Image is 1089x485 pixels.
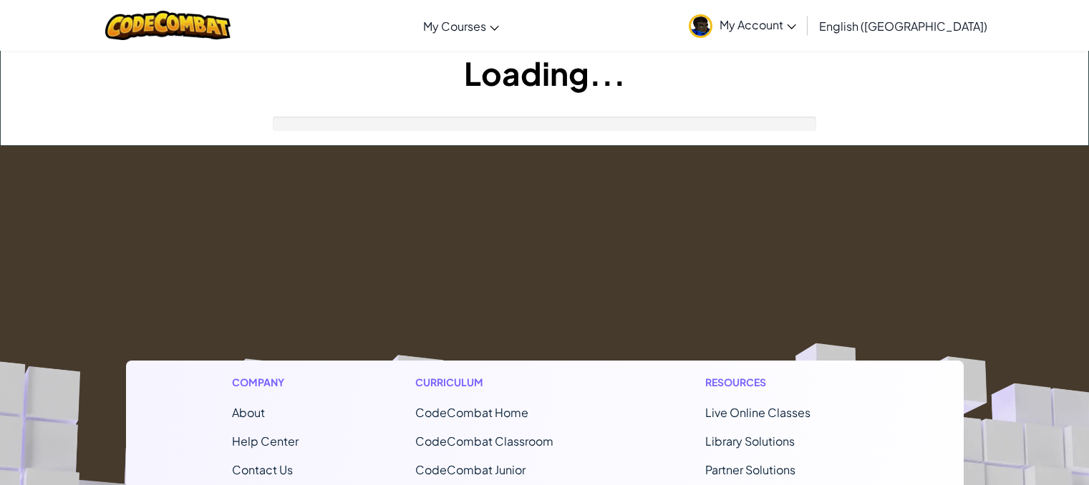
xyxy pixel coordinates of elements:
[232,405,265,420] a: About
[232,462,293,477] span: Contact Us
[232,433,299,449] a: Help Center
[415,433,553,449] a: CodeCombat Classroom
[232,375,299,390] h1: Company
[423,19,486,34] span: My Courses
[415,462,526,477] a: CodeCombat Junior
[415,405,528,420] span: CodeCombat Home
[705,433,795,449] a: Library Solutions
[705,462,795,477] a: Partner Solutions
[819,19,987,34] span: English ([GEOGRAPHIC_DATA])
[682,3,803,48] a: My Account
[416,6,506,45] a: My Courses
[415,375,589,390] h1: Curriculum
[1,51,1088,95] h1: Loading...
[705,375,858,390] h1: Resources
[812,6,994,45] a: English ([GEOGRAPHIC_DATA])
[720,17,796,32] span: My Account
[705,405,810,420] a: Live Online Classes
[105,11,231,40] img: CodeCombat logo
[689,14,712,38] img: avatar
